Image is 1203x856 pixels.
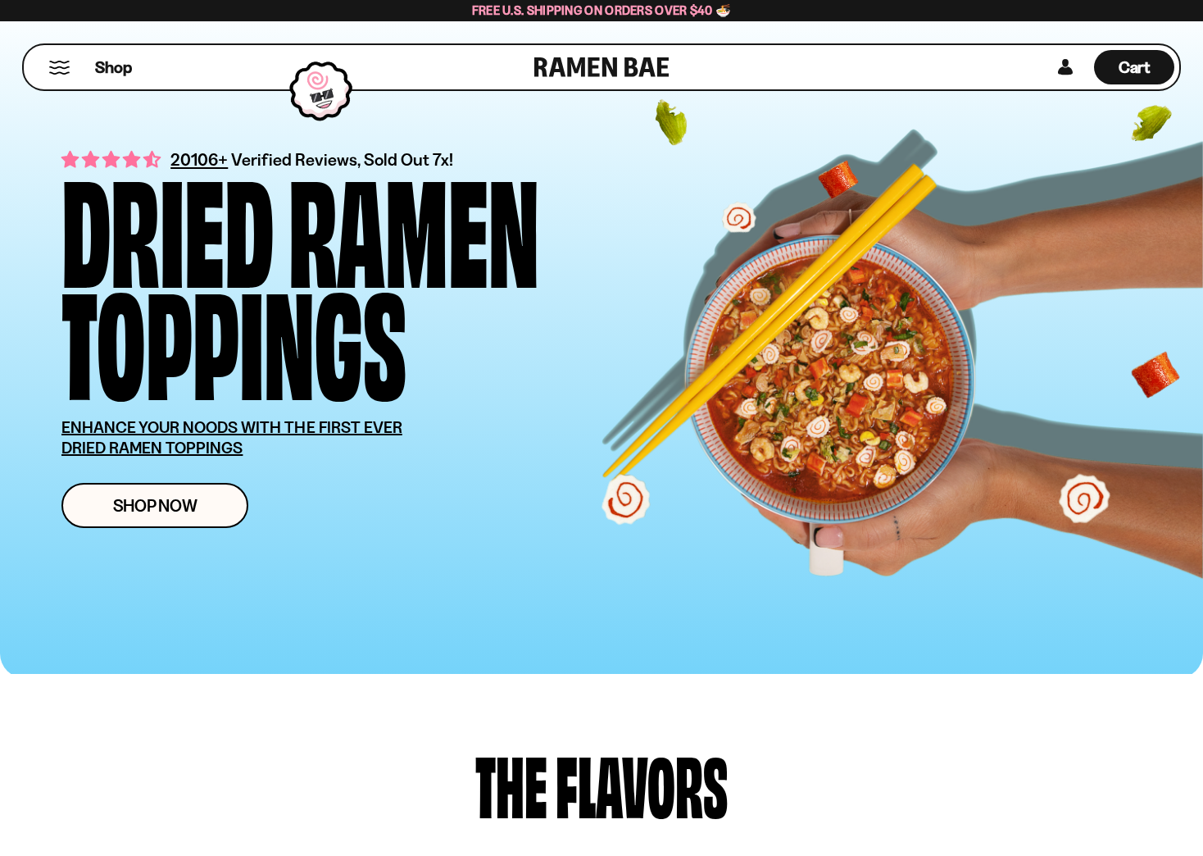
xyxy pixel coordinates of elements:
[472,2,732,18] span: Free U.S. Shipping on Orders over $40 🍜
[556,744,728,822] div: flavors
[61,168,274,280] div: Dried
[95,50,132,84] a: Shop
[113,497,197,514] span: Shop Now
[95,57,132,79] span: Shop
[1119,57,1151,77] span: Cart
[288,168,539,280] div: Ramen
[475,744,547,822] div: The
[61,483,248,528] a: Shop Now
[61,417,402,458] u: ENHANCE YOUR NOODS WITH THE FIRST EVER DRIED RAMEN TOPPINGS
[1094,45,1174,89] a: Cart
[61,280,406,393] div: Toppings
[48,61,70,75] button: Mobile Menu Trigger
